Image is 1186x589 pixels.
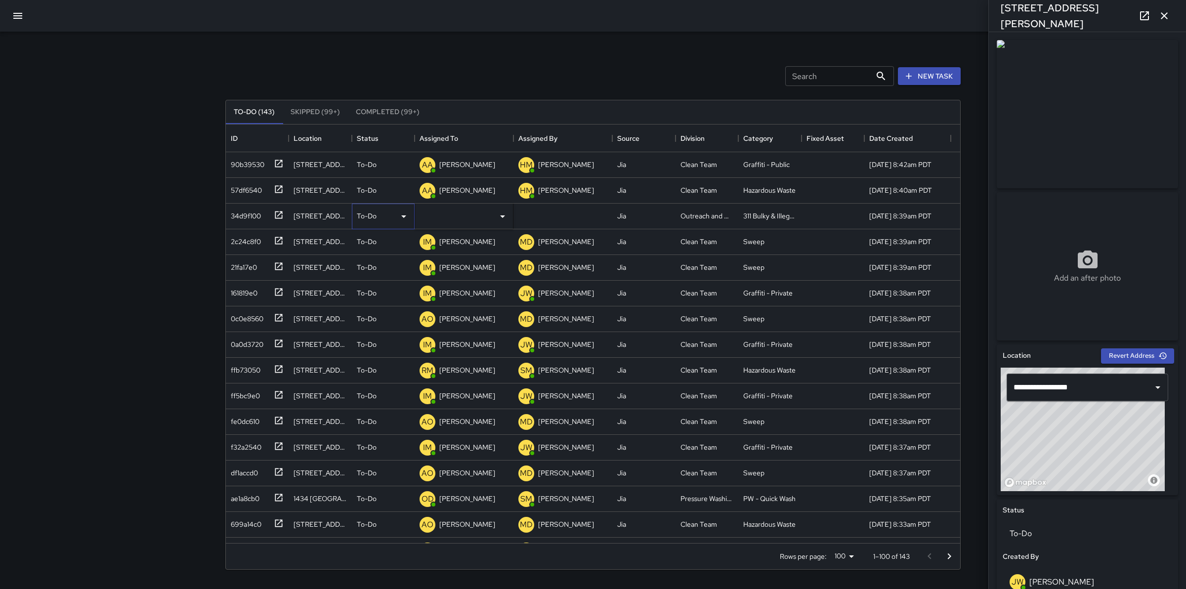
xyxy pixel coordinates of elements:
[294,314,346,324] div: 170 Fell Street
[357,314,377,324] p: To-Do
[617,314,626,324] div: Jia
[617,288,626,298] div: Jia
[617,391,626,401] div: Jia
[357,288,377,298] p: To-Do
[294,365,346,375] div: 1425 Market Street
[294,468,346,478] div: 135 Van Ness Avenue
[538,262,594,272] p: [PERSON_NAME]
[538,442,594,452] p: [PERSON_NAME]
[423,442,432,454] p: IM
[869,442,931,452] div: 8/28/2025, 8:37am PDT
[357,365,377,375] p: To-Do
[680,519,717,529] div: Clean Team
[520,288,532,299] p: JW
[439,185,495,195] p: [PERSON_NAME]
[226,100,283,124] button: To-Do (143)
[439,391,495,401] p: [PERSON_NAME]
[743,185,796,195] div: Hazardous Waste
[439,339,495,349] p: [PERSON_NAME]
[538,160,594,169] p: [PERSON_NAME]
[939,547,959,566] button: Go to next page
[743,365,796,375] div: Hazardous Waste
[357,339,377,349] p: To-Do
[227,361,260,375] div: ffb73050
[226,125,289,152] div: ID
[780,551,827,561] p: Rows per page:
[806,125,844,152] div: Fixed Asset
[439,442,495,452] p: [PERSON_NAME]
[294,185,346,195] div: 629 Golden Gate Avenue
[227,284,257,298] div: 161819e0
[617,417,626,426] div: Jia
[439,417,495,426] p: [PERSON_NAME]
[869,211,932,221] div: 8/28/2025, 8:39am PDT
[422,416,433,428] p: AO
[439,237,495,247] p: [PERSON_NAME]
[680,442,717,452] div: Clean Team
[869,519,931,529] div: 8/28/2025, 8:33am PDT
[743,391,793,401] div: Graffiti - Private
[348,100,427,124] button: Completed (99+)
[743,468,764,478] div: Sweep
[869,288,931,298] div: 8/28/2025, 8:38am PDT
[520,185,533,197] p: HM
[680,314,717,324] div: Clean Team
[743,125,773,152] div: Category
[357,237,377,247] p: To-Do
[352,125,415,152] div: Status
[422,313,433,325] p: AO
[538,314,594,324] p: [PERSON_NAME]
[227,258,257,272] div: 21fa17e0
[538,468,594,478] p: [PERSON_NAME]
[612,125,675,152] div: Source
[227,207,261,221] div: 34d9f100
[617,211,626,221] div: Jia
[680,391,717,401] div: Clean Team
[538,519,594,529] p: [PERSON_NAME]
[617,519,626,529] div: Jia
[357,125,379,152] div: Status
[439,160,495,169] p: [PERSON_NAME]
[227,387,260,401] div: ff5bc9e0
[227,464,258,478] div: df1accd0
[423,390,432,402] p: IM
[357,468,377,478] p: To-Do
[869,314,931,324] div: 8/28/2025, 8:38am PDT
[420,125,458,152] div: Assigned To
[743,237,764,247] div: Sweep
[439,262,495,272] p: [PERSON_NAME]
[680,417,717,426] div: Clean Team
[227,541,260,555] div: 2cfecab0
[743,519,796,529] div: Hazardous Waste
[743,494,796,504] div: PW - Quick Wash
[680,288,717,298] div: Clean Team
[422,185,433,197] p: AA
[423,339,432,351] p: IM
[538,365,594,375] p: [PERSON_NAME]
[439,365,495,375] p: [PERSON_NAME]
[520,467,533,479] p: MD
[520,390,532,402] p: JW
[518,125,557,152] div: Assigned By
[294,442,346,452] div: 25 Van Ness Avenue
[422,365,433,377] p: RM
[227,310,263,324] div: 0c0e8560
[680,211,733,221] div: Outreach and Hospitality
[680,365,717,375] div: Clean Team
[617,339,626,349] div: Jia
[869,339,931,349] div: 8/28/2025, 8:38am PDT
[520,493,532,505] p: SM
[423,288,432,299] p: IM
[617,468,626,478] div: Jia
[869,160,932,169] div: 8/28/2025, 8:42am PDT
[869,417,931,426] div: 8/28/2025, 8:38am PDT
[617,160,626,169] div: Jia
[831,549,857,563] div: 100
[294,160,346,169] div: 679 Golden Gate Avenue
[227,490,259,504] div: ae1a8cb0
[680,125,705,152] div: Division
[743,339,793,349] div: Graffiti - Private
[423,262,432,274] p: IM
[227,156,264,169] div: 90b39530
[869,494,931,504] div: 8/28/2025, 8:35am PDT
